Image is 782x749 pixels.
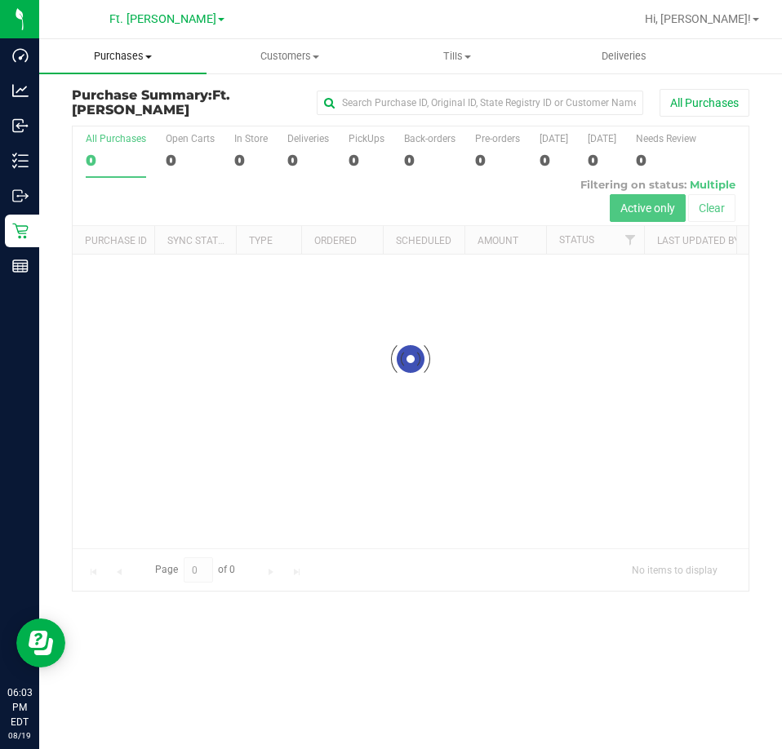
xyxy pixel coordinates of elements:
button: All Purchases [660,89,749,117]
input: Search Purchase ID, Original ID, State Registry ID or Customer Name... [317,91,643,115]
span: Purchases [39,49,207,64]
p: 06:03 PM EDT [7,685,32,729]
inline-svg: Inventory [12,153,29,169]
span: Customers [207,49,373,64]
inline-svg: Reports [12,258,29,274]
span: Ft. [PERSON_NAME] [72,87,230,117]
inline-svg: Outbound [12,188,29,204]
p: 08/19 [7,729,32,742]
a: Deliveries [540,39,708,73]
inline-svg: Inbound [12,117,29,134]
span: Deliveries [580,49,669,64]
inline-svg: Analytics [12,82,29,99]
iframe: Resource center [16,618,65,667]
h3: Purchase Summary: [72,88,298,117]
inline-svg: Retail [12,223,29,239]
span: Ft. [PERSON_NAME] [109,12,216,26]
a: Customers [207,39,374,73]
inline-svg: Dashboard [12,47,29,64]
span: Tills [375,49,540,64]
a: Purchases [39,39,207,73]
a: Tills [374,39,541,73]
span: Hi, [PERSON_NAME]! [645,12,751,25]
